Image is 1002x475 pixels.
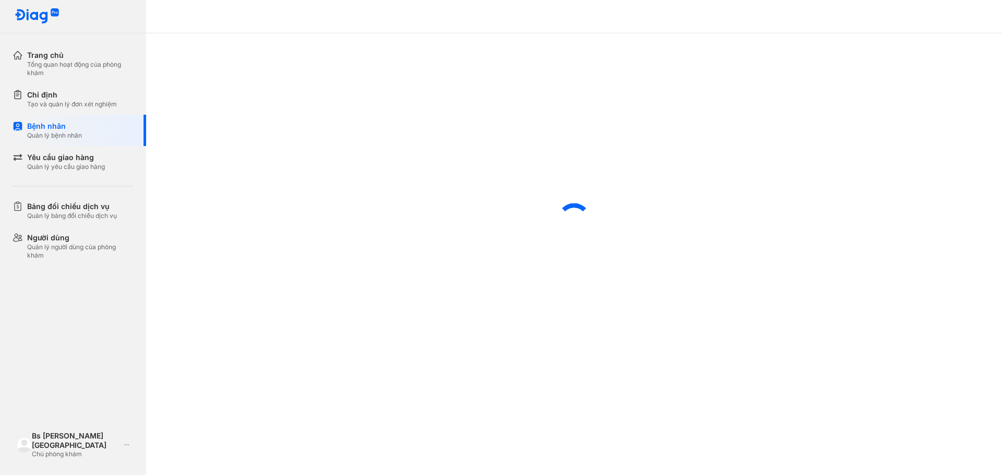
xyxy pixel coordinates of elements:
div: Chủ phòng khám [32,450,120,458]
div: Trang chủ [27,50,134,60]
div: Quản lý bảng đối chiếu dịch vụ [27,212,117,220]
div: Quản lý bệnh nhân [27,131,82,140]
img: logo [17,437,32,452]
div: Quản lý người dùng của phòng khám [27,243,134,260]
div: Tạo và quản lý đơn xét nghiệm [27,100,117,108]
div: Bs [PERSON_NAME][GEOGRAPHIC_DATA] [32,431,120,450]
img: logo [15,8,59,25]
div: Bảng đối chiếu dịch vụ [27,201,117,212]
div: Yêu cầu giao hàng [27,152,105,163]
div: Tổng quan hoạt động của phòng khám [27,60,134,77]
div: Quản lý yêu cầu giao hàng [27,163,105,171]
div: Bệnh nhân [27,121,82,131]
div: Chỉ định [27,90,117,100]
div: Người dùng [27,233,134,243]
